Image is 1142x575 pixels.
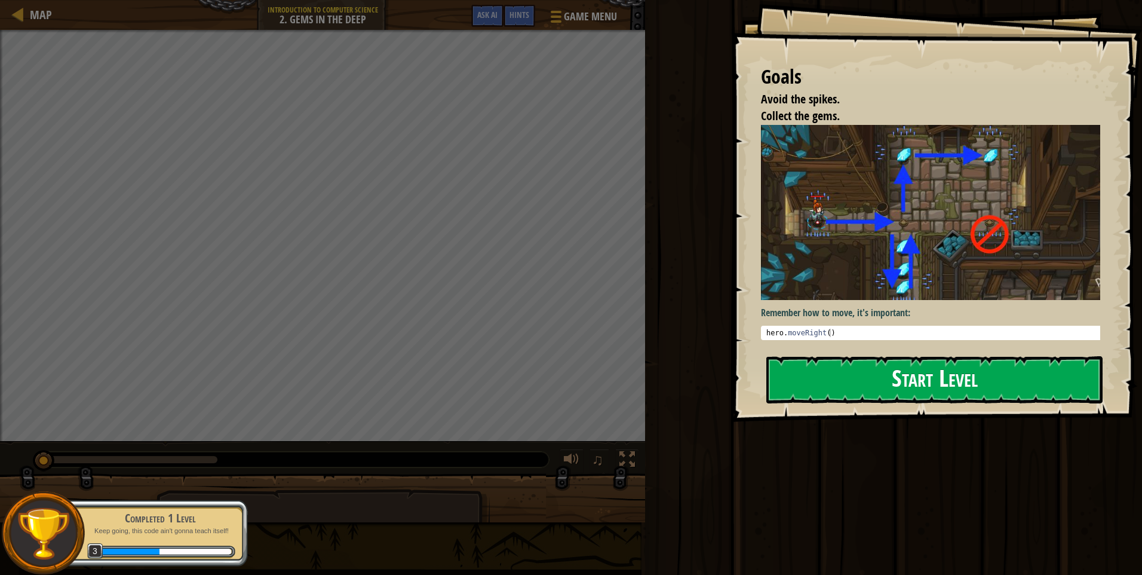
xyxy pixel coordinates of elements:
li: Collect the gems. [746,108,1097,125]
button: Start Level [766,356,1103,403]
span: Collect the gems. [761,108,840,124]
button: ♫ [590,449,610,473]
button: Toggle fullscreen [615,449,639,473]
img: trophy.png [16,506,70,561]
div: Goals [761,63,1100,91]
button: Ask AI [471,5,504,27]
span: Ask AI [477,9,498,20]
span: ♫ [592,451,604,469]
button: Adjust volume [560,449,584,473]
a: Map [24,7,52,23]
li: Avoid the spikes. [746,91,1097,108]
button: Game Menu [541,5,624,33]
span: Map [30,7,52,23]
p: Keep going, this code ain't gonna teach itself! [85,527,235,536]
span: 3 [87,543,103,559]
div: Completed 1 Level [85,510,235,527]
span: Hints [509,9,529,20]
span: Game Menu [564,9,617,25]
span: Avoid the spikes. [761,91,840,107]
p: Remember how to move, it's important: [761,306,1109,320]
img: Gems in the deep [761,125,1109,300]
